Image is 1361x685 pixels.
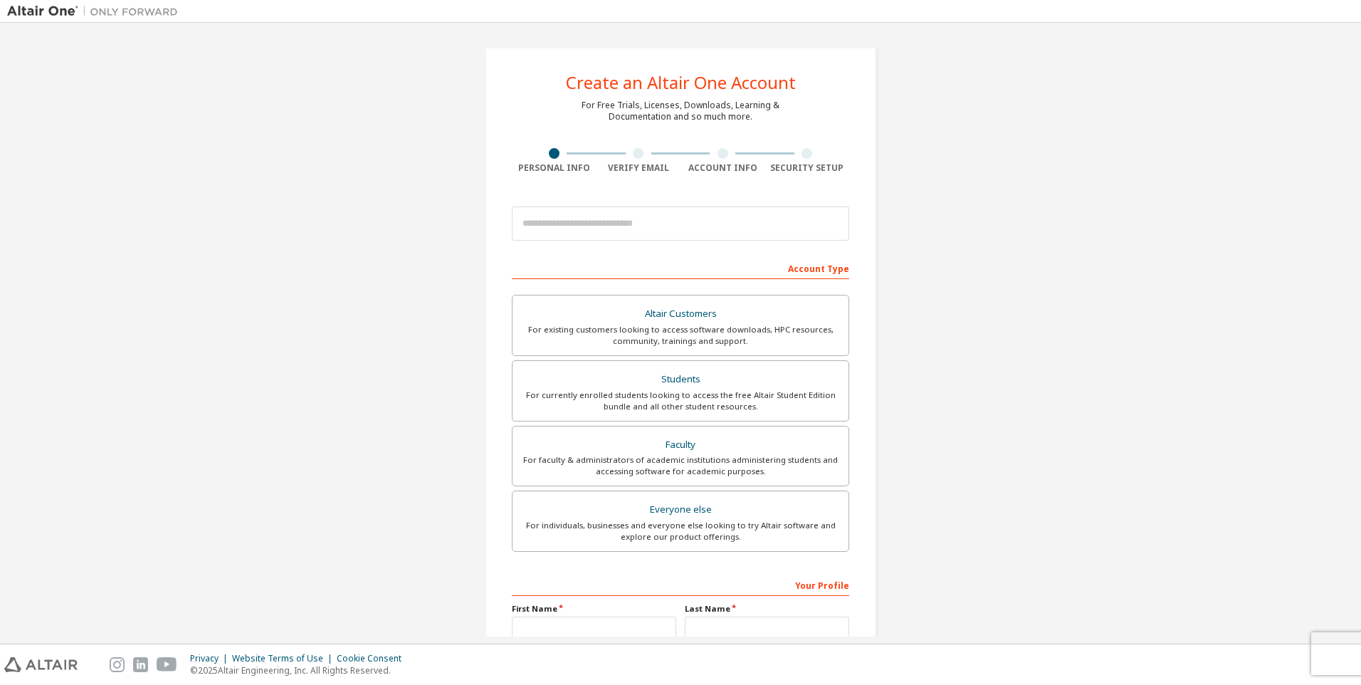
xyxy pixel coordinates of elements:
div: Your Profile [512,573,849,596]
div: Account Info [680,162,765,174]
div: Everyone else [521,500,840,520]
img: altair_logo.svg [4,657,78,672]
div: Website Terms of Use [232,653,337,664]
div: For currently enrolled students looking to access the free Altair Student Edition bundle and all ... [521,389,840,412]
div: Verify Email [597,162,681,174]
div: Personal Info [512,162,597,174]
div: Privacy [190,653,232,664]
label: Last Name [685,603,849,615]
div: Cookie Consent [337,653,410,664]
div: Create an Altair One Account [566,74,796,91]
div: Account Type [512,256,849,279]
div: Faculty [521,435,840,455]
div: For existing customers looking to access software downloads, HPC resources, community, trainings ... [521,324,840,347]
label: First Name [512,603,676,615]
div: Security Setup [765,162,850,174]
div: Students [521,370,840,389]
div: For individuals, businesses and everyone else looking to try Altair software and explore our prod... [521,520,840,543]
img: instagram.svg [110,657,125,672]
img: Altair One [7,4,185,19]
p: © 2025 Altair Engineering, Inc. All Rights Reserved. [190,664,410,676]
div: For faculty & administrators of academic institutions administering students and accessing softwa... [521,454,840,477]
img: youtube.svg [157,657,177,672]
div: For Free Trials, Licenses, Downloads, Learning & Documentation and so much more. [582,100,779,122]
img: linkedin.svg [133,657,148,672]
div: Altair Customers [521,304,840,324]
